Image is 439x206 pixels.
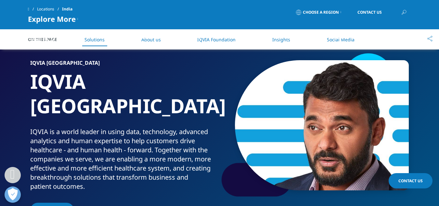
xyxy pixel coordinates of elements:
[357,10,382,14] span: Contact Us
[328,33,349,40] a: Careers
[230,33,252,40] a: Insights
[30,127,217,191] div: IQVIA is a world leader in using data, technology, advanced analytics and human expertise to help...
[5,186,21,203] button: Open Preferences
[30,69,217,127] h1: IQVIA [GEOGRAPHIC_DATA]
[282,33,299,40] a: About
[303,10,339,15] span: Choose a Region
[235,60,409,190] img: 22_rbuportraitoption.jpg
[121,33,147,40] a: Solutions
[398,178,423,184] span: Contact Us
[28,34,80,43] img: IQVIA Healthcare Information Technology and Pharma Clinical Research Company
[83,23,411,53] nav: Primary
[389,173,433,188] a: Contact Us
[30,60,217,69] h6: IQVIA [GEOGRAPHIC_DATA]
[348,5,392,20] a: Contact Us
[176,33,201,40] a: Products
